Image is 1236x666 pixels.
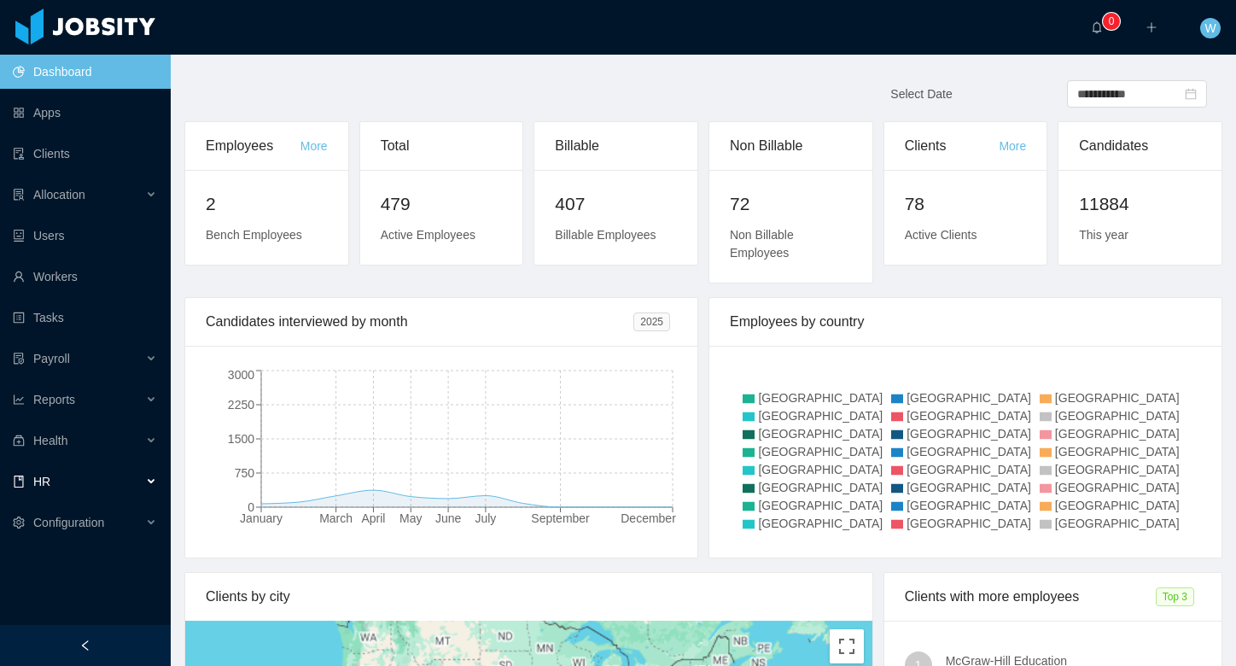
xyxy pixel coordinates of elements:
[730,122,852,170] div: Non Billable
[1055,481,1180,494] span: [GEOGRAPHIC_DATA]
[33,393,75,406] span: Reports
[248,500,254,514] tspan: 0
[240,511,283,525] tspan: January
[758,427,883,441] span: [GEOGRAPHIC_DATA]
[1091,21,1103,33] i: icon: bell
[206,573,852,621] div: Clients by city
[905,190,1027,218] h2: 78
[730,228,794,260] span: Non Billable Employees
[907,445,1031,459] span: [GEOGRAPHIC_DATA]
[1079,228,1128,242] span: This year
[907,427,1031,441] span: [GEOGRAPHIC_DATA]
[13,189,25,201] i: icon: solution
[1055,517,1180,530] span: [GEOGRAPHIC_DATA]
[730,298,1201,346] div: Employees by country
[905,573,1156,621] div: Clients with more employees
[1055,409,1180,423] span: [GEOGRAPHIC_DATA]
[319,511,353,525] tspan: March
[633,313,670,331] span: 2025
[381,228,475,242] span: Active Employees
[235,466,255,480] tspan: 750
[361,511,385,525] tspan: April
[13,517,25,529] i: icon: setting
[555,122,677,170] div: Billable
[13,55,157,89] a: icon: pie-chartDashboard
[555,228,656,242] span: Billable Employees
[13,96,157,130] a: icon: appstoreApps
[758,499,883,512] span: [GEOGRAPHIC_DATA]
[381,190,503,218] h2: 479
[758,481,883,494] span: [GEOGRAPHIC_DATA]
[905,228,977,242] span: Active Clients
[1079,190,1201,218] h2: 11884
[1055,391,1180,405] span: [GEOGRAPHIC_DATA]
[830,629,864,663] button: Toggle fullscreen view
[33,188,85,202] span: Allocation
[905,122,1000,170] div: Clients
[907,391,1031,405] span: [GEOGRAPHIC_DATA]
[435,511,462,525] tspan: June
[907,517,1031,530] span: [GEOGRAPHIC_DATA]
[999,139,1026,153] a: More
[206,122,300,170] div: Employees
[1055,499,1180,512] span: [GEOGRAPHIC_DATA]
[758,517,883,530] span: [GEOGRAPHIC_DATA]
[228,398,254,412] tspan: 2250
[758,391,883,405] span: [GEOGRAPHIC_DATA]
[1079,122,1201,170] div: Candidates
[206,190,328,218] h2: 2
[1156,587,1194,606] span: Top 3
[13,219,157,253] a: icon: robotUsers
[206,228,302,242] span: Bench Employees
[907,499,1031,512] span: [GEOGRAPHIC_DATA]
[1185,88,1197,100] i: icon: calendar
[1103,13,1120,30] sup: 0
[907,463,1031,476] span: [GEOGRAPHIC_DATA]
[907,481,1031,494] span: [GEOGRAPHIC_DATA]
[33,516,104,529] span: Configuration
[1055,427,1180,441] span: [GEOGRAPHIC_DATA]
[890,87,952,101] span: Select Date
[1055,463,1180,476] span: [GEOGRAPHIC_DATA]
[621,511,676,525] tspan: December
[13,476,25,488] i: icon: book
[13,394,25,406] i: icon: line-chart
[758,409,883,423] span: [GEOGRAPHIC_DATA]
[13,260,157,294] a: icon: userWorkers
[206,298,633,346] div: Candidates interviewed by month
[33,434,67,447] span: Health
[730,190,852,218] h2: 72
[1204,18,1216,38] span: W
[758,445,883,459] span: [GEOGRAPHIC_DATA]
[13,435,25,447] i: icon: medicine-box
[33,352,70,365] span: Payroll
[300,139,328,153] a: More
[907,409,1031,423] span: [GEOGRAPHIC_DATA]
[228,432,254,446] tspan: 1500
[228,368,254,382] tspan: 3000
[758,463,883,476] span: [GEOGRAPHIC_DATA]
[13,137,157,171] a: icon: auditClients
[13,301,157,335] a: icon: profileTasks
[13,353,25,365] i: icon: file-protect
[33,475,50,488] span: HR
[381,122,503,170] div: Total
[1146,21,1157,33] i: icon: plus
[555,190,677,218] h2: 407
[531,511,590,525] tspan: September
[475,511,496,525] tspan: July
[1055,445,1180,459] span: [GEOGRAPHIC_DATA]
[399,511,422,525] tspan: May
